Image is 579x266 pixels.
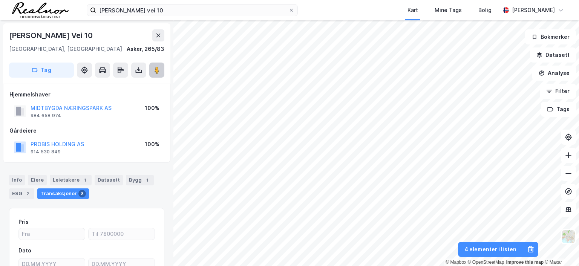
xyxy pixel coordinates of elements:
[541,102,576,117] button: Tags
[18,217,29,226] div: Pris
[561,229,576,244] img: Z
[12,2,69,18] img: realnor-logo.934646d98de889bb5806.png
[78,190,86,197] div: 8
[478,6,492,15] div: Bolig
[31,113,61,119] div: 984 658 974
[525,29,576,44] button: Bokmerker
[506,260,544,265] a: Improve this map
[37,188,89,199] div: Transaksjoner
[407,6,418,15] div: Kart
[9,90,164,99] div: Hjemmelshaver
[540,84,576,99] button: Filter
[96,5,288,16] input: Søk på adresse, matrikkel, gårdeiere, leietakere eller personer
[446,260,466,265] a: Mapbox
[541,230,579,266] div: Kontrollprogram for chat
[145,104,159,113] div: 100%
[145,140,159,149] div: 100%
[31,149,61,155] div: 914 530 849
[458,242,523,257] button: 4 elementer i listen
[126,175,154,185] div: Bygg
[89,228,155,240] input: Til 7800000
[435,6,462,15] div: Mine Tags
[28,175,47,185] div: Eiere
[9,63,74,78] button: Tag
[127,44,164,54] div: Asker, 265/83
[530,47,576,63] button: Datasett
[468,260,504,265] a: OpenStreetMap
[50,175,92,185] div: Leietakere
[18,246,31,255] div: Dato
[9,188,34,199] div: ESG
[512,6,555,15] div: [PERSON_NAME]
[24,190,31,197] div: 2
[541,230,579,266] iframe: Chat Widget
[81,176,89,184] div: 1
[9,44,122,54] div: [GEOGRAPHIC_DATA], [GEOGRAPHIC_DATA]
[143,176,151,184] div: 1
[9,126,164,135] div: Gårdeiere
[95,175,123,185] div: Datasett
[9,175,25,185] div: Info
[532,66,576,81] button: Analyse
[9,29,94,41] div: [PERSON_NAME] Vei 10
[19,228,85,240] input: Fra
